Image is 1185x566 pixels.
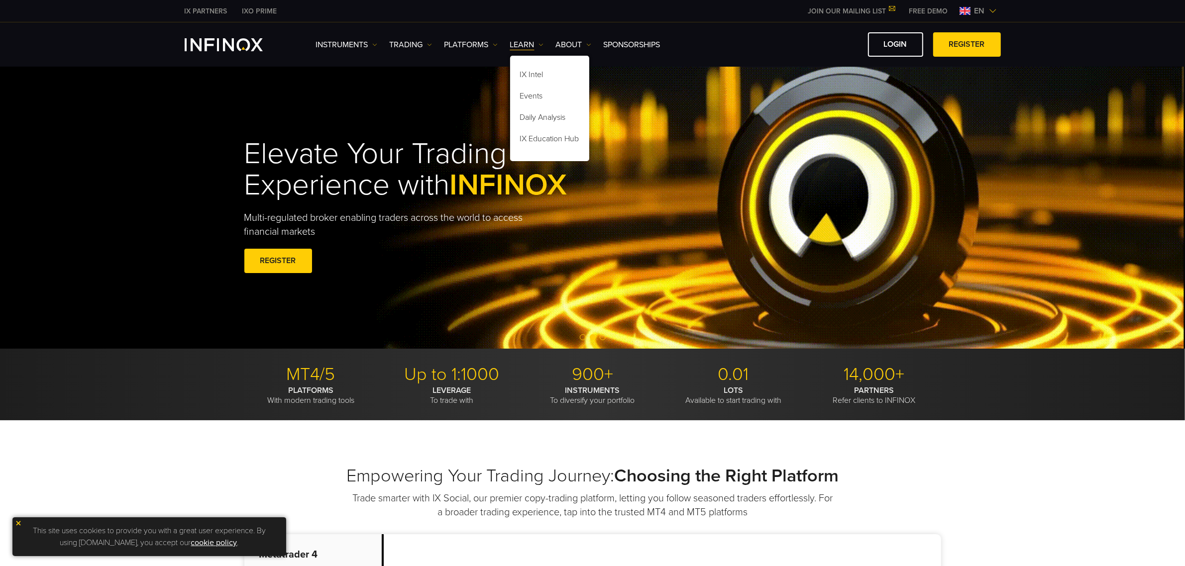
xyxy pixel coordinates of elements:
[600,334,606,340] span: Go to slide 3
[724,385,743,395] strong: LOTS
[177,6,235,16] a: INFINOX
[510,66,589,87] a: IX Intel
[450,167,567,203] span: INFINOX
[510,87,589,108] a: Events
[556,39,591,51] a: ABOUT
[510,39,543,51] a: Learn
[855,385,894,395] strong: PARTNERS
[244,385,378,405] p: With modern trading tools
[604,39,660,51] a: SPONSORSHIPS
[288,385,333,395] strong: PLATFORMS
[933,32,1001,57] a: REGISTER
[444,39,498,51] a: PLATFORMS
[351,491,834,519] p: Trade smarter with IX Social, our premier copy-trading platform, letting you follow seasoned trad...
[432,385,471,395] strong: LEVERAGE
[526,364,659,385] p: 900+
[510,130,589,151] a: IX Education Hub
[868,32,923,57] a: LOGIN
[185,38,286,51] a: INFINOX Logo
[244,364,378,385] p: MT4/5
[244,211,540,239] p: Multi-regulated broker enabling traders across the world to access financial markets
[15,520,22,527] img: yellow close icon
[390,39,432,51] a: TRADING
[244,465,941,487] h2: Empowering Your Trading Journey:
[385,385,519,405] p: To trade with
[510,108,589,130] a: Daily Analysis
[667,364,800,385] p: 0.01
[808,385,941,405] p: Refer clients to INFINOX
[244,249,312,273] a: REGISTER
[385,364,519,385] p: Up to 1:1000
[580,334,586,340] span: Go to slide 1
[244,138,614,201] h1: Elevate Your Trading Experience with
[235,6,285,16] a: INFINOX
[970,5,989,17] span: en
[614,465,839,486] strong: Choosing the Right Platform
[316,39,377,51] a: Instruments
[801,7,902,15] a: JOIN OUR MAILING LIST
[565,385,620,395] strong: INSTRUMENTS
[17,522,281,551] p: This site uses cookies to provide you with a great user experience. By using [DOMAIN_NAME], you a...
[191,538,237,548] a: cookie policy
[667,385,800,405] p: Available to start trading with
[808,364,941,385] p: 14,000+
[902,6,956,16] a: INFINOX MENU
[526,385,659,405] p: To diversify your portfolio
[590,334,596,340] span: Go to slide 2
